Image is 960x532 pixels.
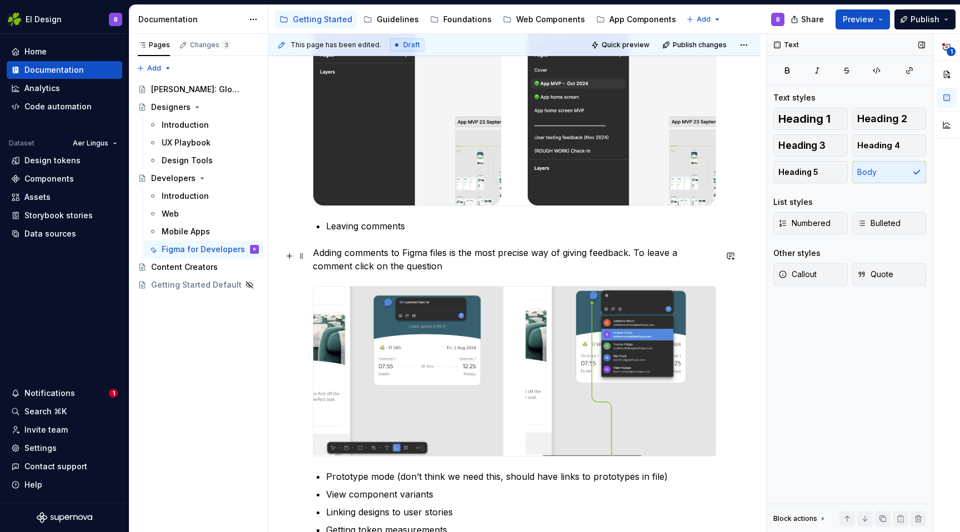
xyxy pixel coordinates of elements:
div: Getting Started [293,14,352,25]
a: Content Creators [133,258,263,276]
span: Publish changes [673,41,727,49]
div: Components [24,173,74,184]
span: Share [801,14,824,25]
a: Assets [7,188,122,206]
span: Heading 5 [778,167,818,178]
button: Publish [894,9,956,29]
img: 56b5df98-d96d-4d7e-807c-0afdf3bdaefa.png [8,13,21,26]
span: Callout [778,269,817,280]
a: Designers [133,98,263,116]
button: Search ⌘K [7,403,122,420]
button: Quote [852,263,927,285]
div: Notifications [24,388,75,399]
a: Guidelines [359,11,423,28]
div: Introduction [162,190,209,202]
p: Prototype mode (don’t think we need this, should have links to prototypes in file) [326,470,716,483]
div: Code automation [24,101,92,112]
div: Storybook stories [24,210,93,221]
div: EI Design [26,14,62,25]
div: Page tree [275,8,681,31]
button: Contact support [7,458,122,475]
a: [PERSON_NAME]: Global Experience Language [133,81,263,98]
a: Design tokens [7,152,122,169]
a: Design Tools [144,152,263,169]
div: [PERSON_NAME]: Global Experience Language [151,84,243,95]
div: Developers [151,173,196,184]
button: Help [7,476,122,494]
a: Home [7,43,122,61]
div: Home [24,46,47,57]
div: Changes [190,41,231,49]
a: Figma for DevelopersB [144,240,263,258]
span: Aer Lingus [73,139,108,148]
a: Mobile Apps [144,223,263,240]
div: Guidelines [377,14,419,25]
div: Design tokens [24,155,81,166]
p: View component variants [326,488,716,501]
div: Help [24,479,42,490]
div: List styles [773,197,813,208]
a: Getting Started Default [133,276,263,294]
div: Web Components [516,14,585,25]
div: Designers [151,102,191,113]
div: B [114,15,118,24]
span: Bulleted [857,218,901,229]
a: Getting Started [275,11,357,28]
div: Invite team [24,424,68,435]
button: Aer Lingus [68,135,122,151]
div: Assets [24,192,51,203]
div: Foundations [443,14,492,25]
button: Numbered [773,212,848,234]
a: Storybook stories [7,207,122,224]
a: UX Playbook [144,134,263,152]
div: Mobile Apps [162,226,210,237]
div: Documentation [138,14,243,25]
span: 3 [222,41,231,49]
a: Documentation [7,61,122,79]
div: Design Tools [162,155,213,166]
div: Page tree [133,81,263,294]
span: Add [697,15,711,24]
span: Publish [911,14,939,25]
div: Getting Started Default [151,279,242,290]
button: Add [683,12,724,27]
div: Documentation [24,64,84,76]
a: Settings [7,439,122,457]
div: Analytics [24,83,60,94]
a: Components [7,170,122,188]
div: B [776,15,780,24]
a: App Components [592,11,681,28]
a: Web Components [498,11,589,28]
button: Quick preview [588,37,654,53]
span: Numbered [778,218,831,229]
button: Share [785,9,831,29]
button: Preview [836,9,890,29]
span: Draft [403,41,420,49]
div: Web [162,208,179,219]
a: Foundations [426,11,496,28]
a: Introduction [144,116,263,134]
a: Web [144,205,263,223]
span: Heading 3 [778,140,826,151]
p: Adding comments to Figma files is the most precise way of giving feedback. To leave a comment cli... [313,246,716,273]
div: App Components [609,14,676,25]
div: Figma for Developers [162,244,245,255]
div: Text styles [773,92,816,103]
span: Heading 4 [857,140,900,151]
button: EI DesignB [2,7,127,31]
div: Data sources [24,228,76,239]
a: Developers [133,169,263,187]
div: Dataset [9,139,34,148]
span: Quote [857,269,893,280]
div: Block actions [773,514,817,523]
div: Block actions [773,511,827,526]
span: 1 [109,389,118,398]
a: Code automation [7,98,122,116]
div: Search ⌘K [24,406,67,417]
button: Heading 2 [852,108,927,130]
div: B [253,244,256,255]
span: Heading 1 [778,113,831,124]
button: Publish changes [659,37,732,53]
svg: Supernova Logo [37,512,92,523]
